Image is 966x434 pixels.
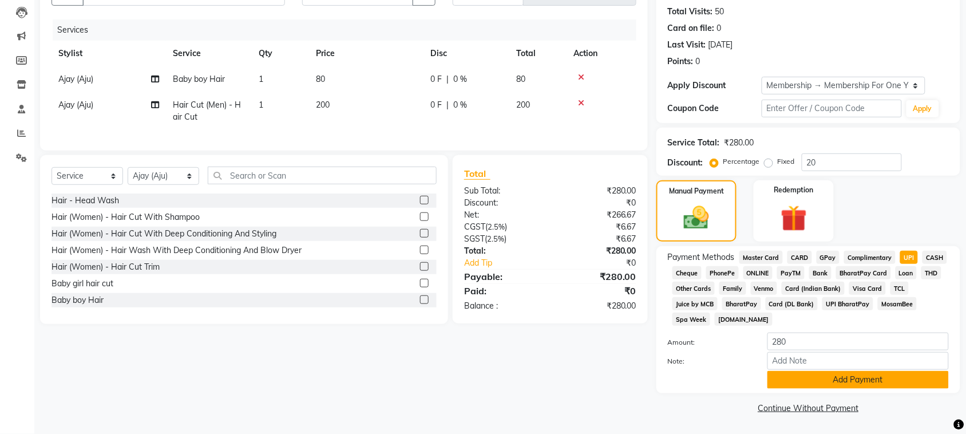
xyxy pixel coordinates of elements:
div: ₹6.67 [550,233,645,245]
span: PhonePe [706,266,739,279]
div: Total: [456,245,551,257]
span: | [446,73,449,85]
span: Card (DL Bank) [766,297,818,310]
span: 0 % [453,99,467,111]
a: Continue Without Payment [659,403,958,415]
span: 0 % [453,73,467,85]
div: ₹280.00 [724,137,754,149]
div: Last Visit: [668,39,706,51]
div: Services [53,19,645,41]
span: Card (Indian Bank) [782,282,845,295]
div: ₹6.67 [550,221,645,233]
span: ONLINE [743,266,773,279]
div: 0 [696,56,700,68]
div: Baby boy Hair [52,294,104,306]
div: Hair (Women) - Hair Cut Trim [52,261,160,273]
span: MosamBee [878,297,917,310]
div: ₹266.67 [550,209,645,221]
span: Venmo [751,282,778,295]
th: Disc [423,41,509,66]
div: Total Visits: [668,6,713,18]
span: CGST [464,222,485,232]
div: Hair - Head Wash [52,195,119,207]
span: 1 [259,100,263,110]
div: Card on file: [668,22,715,34]
span: TCL [890,282,909,295]
label: Manual Payment [669,186,724,196]
span: | [446,99,449,111]
div: Baby girl hair cut [52,278,113,290]
div: Discount: [456,197,551,209]
span: Family [719,282,746,295]
div: ₹280.00 [550,300,645,312]
span: Cheque [672,266,702,279]
button: Apply [906,100,939,117]
span: Other Cards [672,282,715,295]
div: Paid: [456,284,551,298]
span: THD [921,266,941,279]
div: Points: [668,56,694,68]
span: Payment Methods [668,251,735,263]
span: Total [464,168,490,180]
div: Balance : [456,300,551,312]
div: Sub Total: [456,185,551,197]
label: Redemption [774,185,814,195]
input: Amount [767,333,949,350]
th: Total [509,41,567,66]
label: Percentage [723,156,760,167]
span: 2.5% [488,222,505,231]
div: Discount: [668,157,703,169]
span: GPay [817,251,840,264]
span: 2.5% [487,234,504,243]
span: [DOMAIN_NAME] [715,313,773,326]
span: Master Card [739,251,783,264]
span: Bank [809,266,832,279]
span: Visa Card [849,282,886,295]
span: 1 [259,74,263,84]
span: Complimentary [844,251,896,264]
span: Loan [896,266,917,279]
span: Spa Week [672,313,710,326]
input: Search or Scan [208,167,437,184]
div: 50 [715,6,724,18]
input: Add Note [767,352,949,370]
span: BharatPay [722,297,761,310]
span: UPI BharatPay [822,297,873,310]
span: 200 [316,100,330,110]
span: Ajay (Aju) [58,100,93,110]
input: Enter Offer / Coupon Code [762,100,902,117]
th: Service [166,41,252,66]
span: 200 [516,100,530,110]
a: Add Tip [456,257,566,269]
span: CARD [787,251,812,264]
div: Net: [456,209,551,221]
label: Fixed [778,156,795,167]
span: PayTM [777,266,805,279]
div: ( ) [456,221,551,233]
th: Stylist [52,41,166,66]
div: Hair (Women) - Hair Cut With Deep Conditioning And Styling [52,228,276,240]
span: Hair Cut (Men) - Hair Cut [173,100,241,122]
span: BharatPay Card [836,266,891,279]
span: 80 [516,74,525,84]
span: 80 [316,74,325,84]
div: ₹0 [550,284,645,298]
img: _gift.svg [773,202,815,235]
div: Hair (Women) - Hair Cut With Shampoo [52,211,200,223]
img: _cash.svg [676,203,717,232]
th: Action [567,41,636,66]
span: Baby boy Hair [173,74,225,84]
div: ₹0 [550,197,645,209]
button: Add Payment [767,371,949,389]
div: Coupon Code [668,102,762,115]
div: Hair (Women) - Hair Wash With Deep Conditioning And Blow Dryer [52,244,302,257]
span: CASH [923,251,947,264]
span: Ajay (Aju) [58,74,93,84]
div: 0 [717,22,722,34]
span: SGST [464,234,485,244]
th: Price [309,41,423,66]
span: 0 F [430,99,442,111]
th: Qty [252,41,309,66]
div: [DATE] [708,39,733,51]
div: Payable: [456,270,551,283]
